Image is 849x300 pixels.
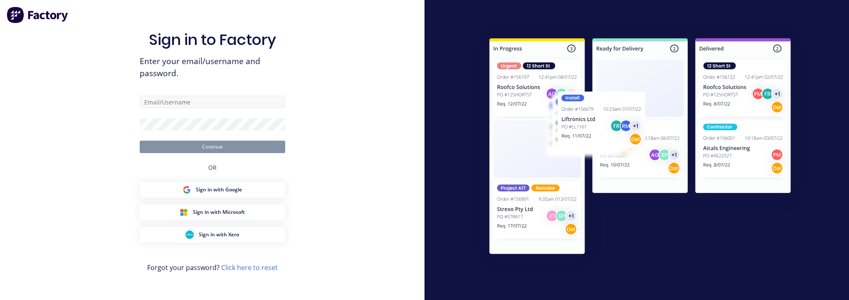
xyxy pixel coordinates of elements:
[140,96,285,108] input: Email/Username
[180,208,188,216] img: Microsoft Sign in
[185,231,194,239] img: Xero Sign in
[149,31,276,49] h1: Sign in to Factory
[199,231,239,238] span: Sign in with Xero
[140,204,285,220] button: Microsoft Sign inSign in with Microsoft
[140,141,285,153] button: Continue
[196,186,242,193] span: Sign in with Google
[147,263,278,273] span: Forgot your password?
[140,227,285,243] button: Xero Sign inSign in with Xero
[140,55,285,79] span: Enter your email/username and password.
[471,22,809,274] img: Sign in
[183,186,191,194] img: Google Sign in
[7,7,69,23] img: Factory
[221,263,278,272] a: Click here to reset
[193,208,245,216] span: Sign in with Microsoft
[140,182,285,198] button: Google Sign inSign in with Google
[208,153,217,182] div: OR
